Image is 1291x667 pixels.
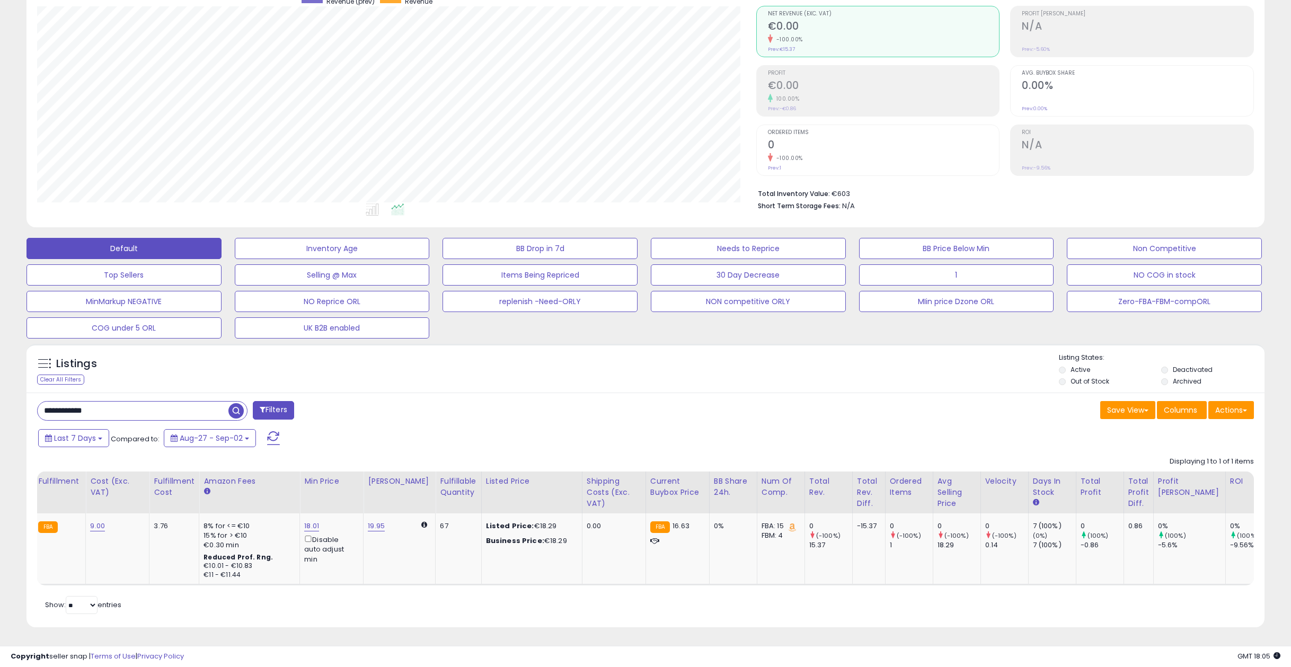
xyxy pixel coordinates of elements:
[440,476,476,498] div: Fulfillable Quantity
[1208,401,1254,419] button: Actions
[944,531,969,540] small: (-100%)
[1237,531,1258,540] small: (100%)
[985,540,1028,550] div: 0.14
[154,521,191,531] div: 3.76
[1071,377,1109,386] label: Out of Stock
[1022,20,1253,34] h2: N/A
[1128,521,1145,531] div: 0.86
[204,553,273,562] b: Reduced Prof. Rng.
[985,476,1024,487] div: Velocity
[809,476,848,498] div: Total Rev.
[1081,521,1124,531] div: 0
[651,238,846,259] button: Needs to Reprice
[587,521,638,531] div: 0.00
[673,521,689,531] span: 16.63
[651,264,846,286] button: 30 Day Decrease
[1022,79,1253,94] h2: 0.00%
[650,521,670,533] small: FBA
[890,521,933,531] div: 0
[816,531,841,540] small: (-100%)
[235,238,430,259] button: Inventory Age
[1033,498,1039,508] small: Days In Stock.
[1230,540,1273,550] div: -9.56%
[1170,457,1254,467] div: Displaying 1 to 1 of 1 items
[1173,377,1201,386] label: Archived
[11,651,49,661] strong: Copyright
[180,433,243,443] span: Aug-27 - Sep-02
[486,536,544,546] b: Business Price:
[1237,651,1280,661] span: 2025-09-10 18:05 GMT
[1022,165,1050,171] small: Prev: -9.56%
[304,521,319,531] a: 18.01
[304,476,359,487] div: Min Price
[1081,476,1119,498] div: Total Profit
[768,139,1000,153] h2: 0
[235,264,430,286] button: Selling @ Max
[587,476,641,509] div: Shipping Costs (Exc. VAT)
[714,476,753,498] div: BB Share 24h.
[1230,476,1269,487] div: ROI
[204,531,291,540] div: 15% for > €10
[809,521,852,531] div: 0
[304,533,355,564] div: Disable auto adjust min
[890,476,929,498] div: Ordered Items
[443,238,638,259] button: BB Drop in 7d
[768,70,1000,76] span: Profit
[1230,521,1273,531] div: 0%
[1165,531,1186,540] small: (100%)
[768,20,1000,34] h2: €0.00
[56,357,97,371] h5: Listings
[26,264,222,286] button: Top Sellers
[1157,401,1207,419] button: Columns
[1081,540,1124,550] div: -0.86
[859,238,1054,259] button: BB Price Below Min
[768,46,795,52] small: Prev: €15.37
[859,291,1054,312] button: MIin price Dzone ORL
[368,476,431,487] div: [PERSON_NAME]
[1071,365,1090,374] label: Active
[1158,540,1225,550] div: -5.6%
[1022,70,1253,76] span: Avg. Buybox Share
[768,79,1000,94] h2: €0.00
[11,652,184,662] div: seller snap | |
[204,521,291,531] div: 8% for <= €10
[1173,365,1213,374] label: Deactivated
[204,487,210,496] small: Amazon Fees.
[26,238,222,259] button: Default
[857,521,877,531] div: -15.37
[890,540,933,550] div: 1
[1128,476,1149,509] div: Total Profit Diff.
[38,476,81,487] div: Fulfillment
[773,154,803,162] small: -100.00%
[1022,105,1047,112] small: Prev: 0.00%
[26,291,222,312] button: MinMarkup NEGATIVE
[235,317,430,339] button: UK B2B enabled
[1100,401,1155,419] button: Save View
[1033,531,1048,540] small: (0%)
[1059,353,1265,363] p: Listing States:
[651,291,846,312] button: NON competitive ORLY
[154,476,194,498] div: Fulfillment Cost
[768,11,1000,17] span: Net Revenue (Exc. VAT)
[1164,405,1197,415] span: Columns
[1158,476,1221,498] div: Profit [PERSON_NAME]
[938,521,980,531] div: 0
[768,105,796,112] small: Prev: -€0.86
[164,429,256,447] button: Aug-27 - Sep-02
[938,540,980,550] div: 18.29
[45,600,121,610] span: Show: entries
[762,521,797,531] div: FBA: 15
[91,651,136,661] a: Terms of Use
[486,521,574,531] div: €18.29
[486,521,534,531] b: Listed Price:
[38,429,109,447] button: Last 7 Days
[443,264,638,286] button: Items Being Repriced
[443,291,638,312] button: replenish -Need-ORLY
[1022,11,1253,17] span: Profit [PERSON_NAME]
[111,434,160,444] span: Compared to:
[768,165,781,171] small: Prev: 1
[37,375,84,385] div: Clear All Filters
[809,540,852,550] div: 15.37
[486,476,578,487] div: Listed Price
[1087,531,1109,540] small: (100%)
